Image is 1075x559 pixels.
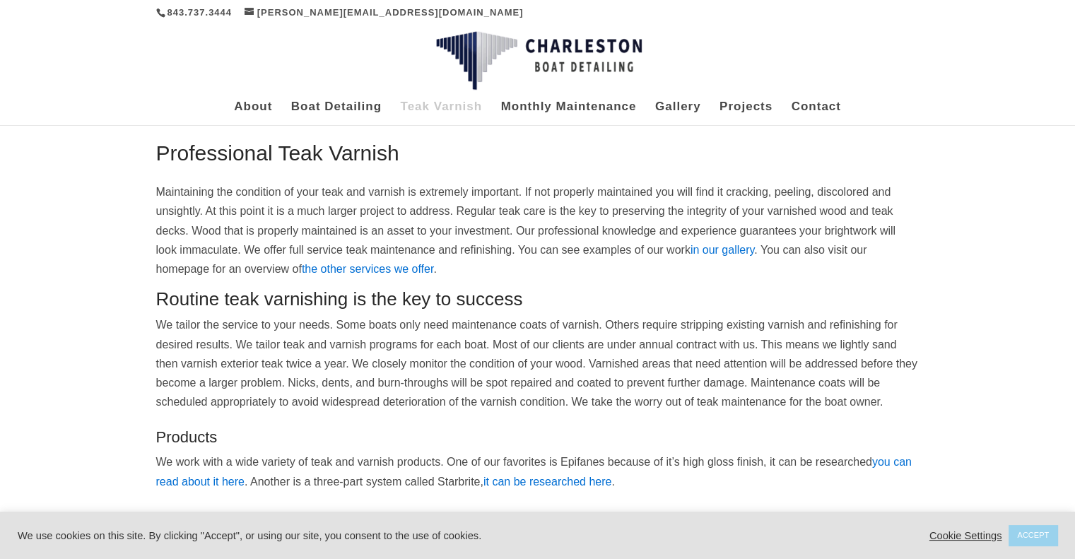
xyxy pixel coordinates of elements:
h2: Routine teak varnishing is the key to success [156,290,920,315]
a: About [234,102,272,125]
a: in our gallery [691,244,754,256]
a: 843.737.3444 [168,7,233,18]
h3: Products [156,430,920,452]
p: Maintaining the condition of your teak and varnish is extremely important. If not properly mainta... [156,182,920,278]
a: Boat Detailing [291,102,382,125]
a: it can be researched here [483,476,611,488]
a: Cookie Settings [929,529,1002,542]
a: Monthly Maintenance [501,102,637,125]
a: ACCEPT [1009,525,1057,546]
p: We work with a wide variety of teak and varnish products. One of our favorites is Epifanes becaus... [156,452,920,490]
a: you can read about it here [156,456,912,487]
a: Gallery [655,102,701,125]
p: We tailor the service to your needs. Some boats only need maintenance coats of varnish. Others re... [156,315,920,411]
img: Charleston Boat Detailing [436,31,642,90]
a: Contact [792,102,841,125]
a: the other services we offer [302,263,433,275]
a: Projects [719,102,773,125]
div: We use cookies on this site. By clicking "Accept", or using our site, you consent to the use of c... [18,529,746,542]
a: [PERSON_NAME][EMAIL_ADDRESS][DOMAIN_NAME] [245,7,524,18]
a: Teak Varnish [400,102,482,125]
h1: Professional Teak Varnish [156,143,920,171]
